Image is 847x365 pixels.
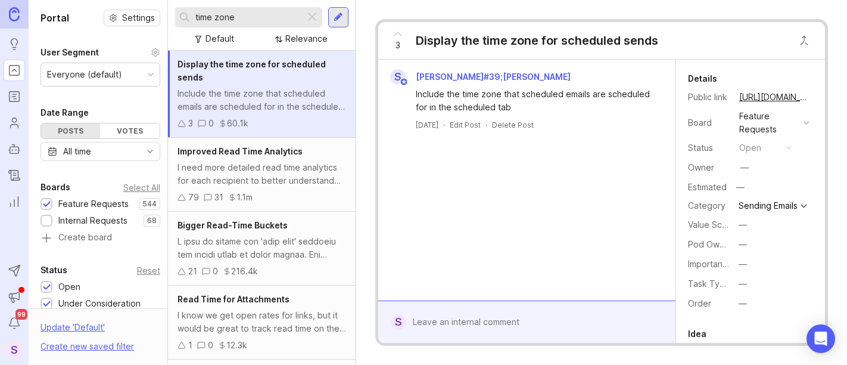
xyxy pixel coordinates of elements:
div: Update ' Default ' [41,321,105,340]
div: Include the time zone that scheduled emails are scheduled for in the scheduled tab [178,87,346,113]
a: Changelog [4,165,25,186]
div: 0 [213,265,218,278]
p: 68 [147,216,157,225]
button: Notifications [4,313,25,334]
a: Read Time for AttachmentsI know we get open rates for links, but it would be great to track read ... [168,286,356,360]
div: Create new saved filter [41,340,134,353]
div: 1 [188,339,192,352]
div: 216.4k [231,265,258,278]
svg: toggle icon [141,147,160,156]
div: 1.1m [236,191,253,204]
div: · [485,120,487,130]
span: Display the time zone for scheduled sends [178,59,326,82]
div: 60.1k [227,117,248,130]
div: Board [688,116,730,129]
div: 0 [208,339,213,352]
div: — [739,258,747,271]
div: 21 [188,265,197,278]
label: Importance [688,259,733,269]
button: S [4,339,25,360]
div: Internal Requests [58,214,127,227]
div: · [443,120,445,130]
button: Send to Autopilot [4,260,25,282]
div: Open Intercom Messenger [806,324,835,353]
div: — [740,161,749,174]
div: I need more detailed read time analytics for each recipient to better understand engagement level... [178,161,346,187]
div: Everyone (default) [47,68,122,81]
div: Under Consideration [58,297,141,310]
a: [URL][DOMAIN_NAME] [736,89,813,105]
a: Users [4,112,25,134]
div: I know we get open rates for links, but it would be great to track read time on the documents sin... [178,309,346,335]
a: Roadmaps [4,86,25,107]
div: Relevance [285,32,328,45]
div: Owner [688,161,730,174]
div: open [739,141,761,154]
span: 3 [396,39,400,52]
div: — [733,180,748,195]
div: — [739,218,747,231]
input: Search... [195,11,300,24]
button: Announcements [4,286,25,308]
div: Votes [100,123,159,138]
span: Bigger Read-Time Buckets [178,220,288,230]
span: Settings [122,12,155,24]
div: Status [41,263,67,277]
div: Select All [123,184,160,191]
div: Posts [41,123,100,138]
div: Status [688,141,730,154]
button: Close button [792,29,816,52]
h1: Portal [41,11,69,25]
label: Task Type [688,279,730,289]
span: [PERSON_NAME]#39;[PERSON_NAME] [416,72,571,82]
a: [DATE] [416,120,438,130]
a: S[PERSON_NAME]#39;[PERSON_NAME] [383,69,580,85]
span: Improved Read Time Analytics [178,146,303,156]
a: Improved Read Time AnalyticsI need more detailed read time analytics for each recipient to better... [168,138,356,212]
label: Pod Ownership [688,239,749,249]
div: 0 [208,117,214,130]
p: 544 [142,199,157,209]
a: Create board [41,233,160,244]
a: Reporting [4,191,25,212]
div: Estimated [688,183,727,191]
div: — [739,238,747,251]
div: — [739,297,747,310]
div: — [739,277,747,290]
div: Boards [41,180,70,194]
button: Settings [104,10,160,26]
a: Portal [4,60,25,81]
a: Display the time zone for scheduled sendsInclude the time zone that scheduled emails are schedule... [168,51,356,138]
span: 99 [15,309,27,320]
div: Sending Emails [739,202,798,210]
label: Order [688,298,711,308]
div: S [390,69,406,85]
div: User Segment [41,45,99,60]
div: 3 [188,117,193,130]
div: 12.3k [226,339,247,352]
div: Display the time zone for scheduled sends [416,32,658,49]
div: Default [205,32,234,45]
div: Category [688,199,730,212]
label: Value Scale [688,219,734,230]
div: Feature Requests [58,197,129,211]
div: Public link [688,91,730,104]
div: Delete Post [492,120,534,130]
div: Idea [688,327,706,341]
div: Feature Requests [739,110,799,136]
div: 79 [188,191,199,204]
div: Edit Post [450,120,481,130]
div: L ipsu do sitame con 'adip elit' seddoeiu tem incidi utlab et dolor magnaa. Eni admini veniam, qu... [178,235,346,261]
div: 31 [214,191,223,204]
a: Ideas [4,33,25,55]
span: Read Time for Attachments [178,294,289,304]
div: Include the time zone that scheduled emails are scheduled for in the scheduled tab [416,88,652,114]
div: Details [688,72,717,86]
div: S [391,314,406,330]
time: [DATE] [416,120,438,129]
img: member badge [399,78,408,86]
div: Reset [137,267,160,274]
div: Date Range [41,106,89,120]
